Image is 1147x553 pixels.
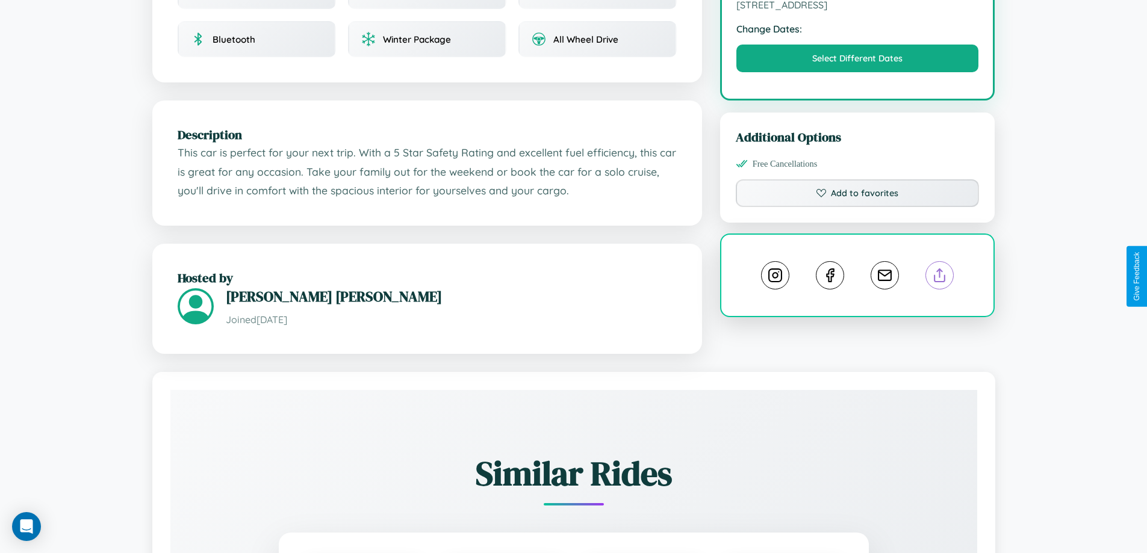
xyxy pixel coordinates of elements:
strong: Change Dates: [736,23,979,35]
span: Winter Package [383,34,451,45]
h2: Description [178,126,677,143]
div: Open Intercom Messenger [12,512,41,541]
button: Select Different Dates [736,45,979,72]
span: Free Cancellations [753,159,818,169]
span: All Wheel Drive [553,34,618,45]
h3: Additional Options [736,128,980,146]
span: Bluetooth [213,34,255,45]
h3: [PERSON_NAME] [PERSON_NAME] [226,286,677,306]
h2: Hosted by [178,269,677,286]
button: Add to favorites [736,179,980,207]
p: Joined [DATE] [226,311,677,329]
div: Give Feedback [1133,252,1141,301]
p: This car is perfect for your next trip. With a 5 Star Safety Rating and excellent fuel efficiency... [178,143,677,200]
h2: Similar Rides [213,450,935,496]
